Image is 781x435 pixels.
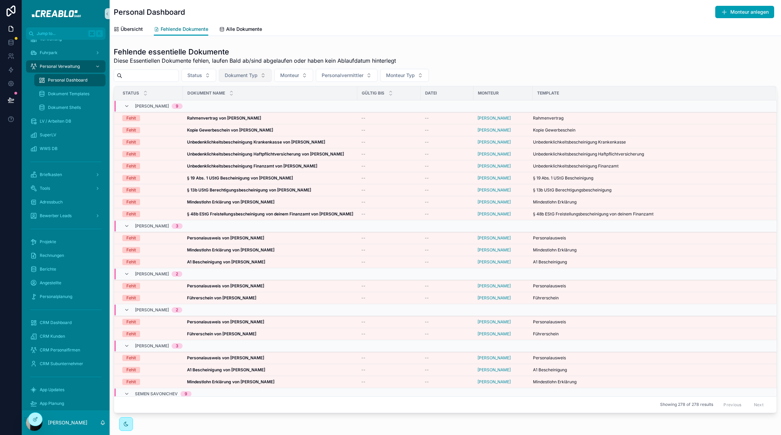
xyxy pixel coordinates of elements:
a: Fehlt [122,115,179,121]
span: § 19 Abs. 1 UStG Bescheinigung [533,175,593,181]
span: Dokument Typ [225,72,258,79]
a: [PERSON_NAME] [478,151,511,157]
a: [PERSON_NAME] [478,151,529,157]
a: Führerschein [533,295,768,301]
a: § 13b UStG Berechtigungsbescheinigung [533,187,768,193]
a: Mindestlohn Erklärung von [PERSON_NAME] [187,247,353,253]
span: Unbedenklichkeitsbescheinigung Haftpflichtversicherung [533,151,644,157]
a: Personalausweis [533,235,768,241]
a: -- [425,127,469,133]
a: Rechnungen [26,249,106,262]
a: Alle Dokumente [219,23,262,37]
a: Fehlt [122,139,179,145]
span: Personal Dashboard [48,77,87,83]
div: Fehlt [126,187,136,193]
strong: Personalausweis von [PERSON_NAME] [187,283,264,288]
a: Kopie Gewerbeschein von [PERSON_NAME] [187,127,353,133]
div: Fehlt [126,235,136,241]
a: -- [425,355,469,361]
span: Fuhrpark [40,50,58,55]
button: Select Button [316,69,377,82]
a: -- [425,151,469,157]
a: [PERSON_NAME] [478,331,529,337]
a: CRM Subunternehmer [26,358,106,370]
a: -- [361,151,417,157]
a: -- [425,187,469,193]
a: [PERSON_NAME] [478,127,529,133]
span: § 13b UStG Berechtigungsbescheinigung [533,187,611,193]
div: Fehlt [126,163,136,169]
a: Fehlt [122,199,179,205]
span: Übersicht [121,26,143,33]
a: Berichte [26,263,106,275]
span: -- [425,139,429,145]
span: Monteur Typ [386,72,415,79]
a: [PERSON_NAME] [478,283,529,289]
a: [PERSON_NAME] [478,247,529,253]
a: [PERSON_NAME] [478,319,529,325]
a: [PERSON_NAME] [478,235,511,241]
a: -- [361,331,417,337]
a: Fehlt [122,283,179,289]
a: -- [425,115,469,121]
span: [PERSON_NAME] [478,175,511,181]
a: -- [425,331,469,337]
a: LV / Arbeiten DB [26,115,106,127]
span: -- [361,163,365,169]
a: Fehlt [122,355,179,361]
div: Fehlt [126,115,136,121]
strong: A1 Bescheinigung von [PERSON_NAME] [187,367,265,372]
a: Kopie Gewerbeschein [533,127,768,133]
span: -- [425,211,429,217]
span: [PERSON_NAME] [135,343,169,349]
button: Select Button [182,69,216,82]
span: A1 Bescheinigung [533,259,567,265]
button: Select Button [274,69,313,82]
strong: Unbedenklichkeitsbescheinigung Krankenkasse von [PERSON_NAME] [187,139,325,145]
a: [PERSON_NAME] [478,163,529,169]
span: CRM Subunternehmer [40,361,83,366]
a: [PERSON_NAME] [478,259,511,265]
a: Fehlt [122,319,179,325]
a: Fehlt [122,163,179,169]
span: § 48b EStG Freistellungsbescheinigung von deinem Finanzamt [533,211,654,217]
button: Select Button [380,69,429,82]
a: Rahmenvertrag von [PERSON_NAME] [187,115,353,121]
a: Rahmenvertrag [533,115,768,121]
span: [PERSON_NAME] [478,295,511,301]
a: [PERSON_NAME] [478,235,529,241]
img: App logo [27,8,104,19]
strong: Personalausweis von [PERSON_NAME] [187,355,264,360]
a: Dokument Templates [34,88,106,100]
span: Kopie Gewerbeschein [533,127,575,133]
strong: Personalausweis von [PERSON_NAME] [187,235,264,240]
a: SuperLV [26,129,106,141]
div: Fehlt [126,175,136,181]
a: -- [425,235,469,241]
a: Briefkasten [26,169,106,181]
span: Rechnungen [40,253,64,258]
a: [PERSON_NAME] [478,367,529,373]
a: Personalausweis von [PERSON_NAME] [187,235,353,241]
a: [PERSON_NAME] [478,199,529,205]
span: -- [425,151,429,157]
a: Fehlt [122,295,179,301]
span: Personalplanung [40,294,72,299]
span: [PERSON_NAME] [478,187,511,193]
a: Bewerber Leads [26,210,106,222]
strong: § 13b UStG Berechtigungsbescheinigung von [PERSON_NAME] [187,187,311,192]
a: Fehlt [122,331,179,337]
a: Tools [26,182,106,195]
span: Personal Verwaltung [40,64,80,69]
a: -- [425,199,469,205]
div: Fehlt [126,139,136,145]
a: [PERSON_NAME] [478,127,511,133]
a: Führerschein von [PERSON_NAME] [187,295,353,301]
button: Select Button [219,69,272,82]
span: [PERSON_NAME] [478,355,511,361]
a: Fehlt [122,151,179,157]
a: [PERSON_NAME] [478,295,529,301]
span: -- [425,283,429,289]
